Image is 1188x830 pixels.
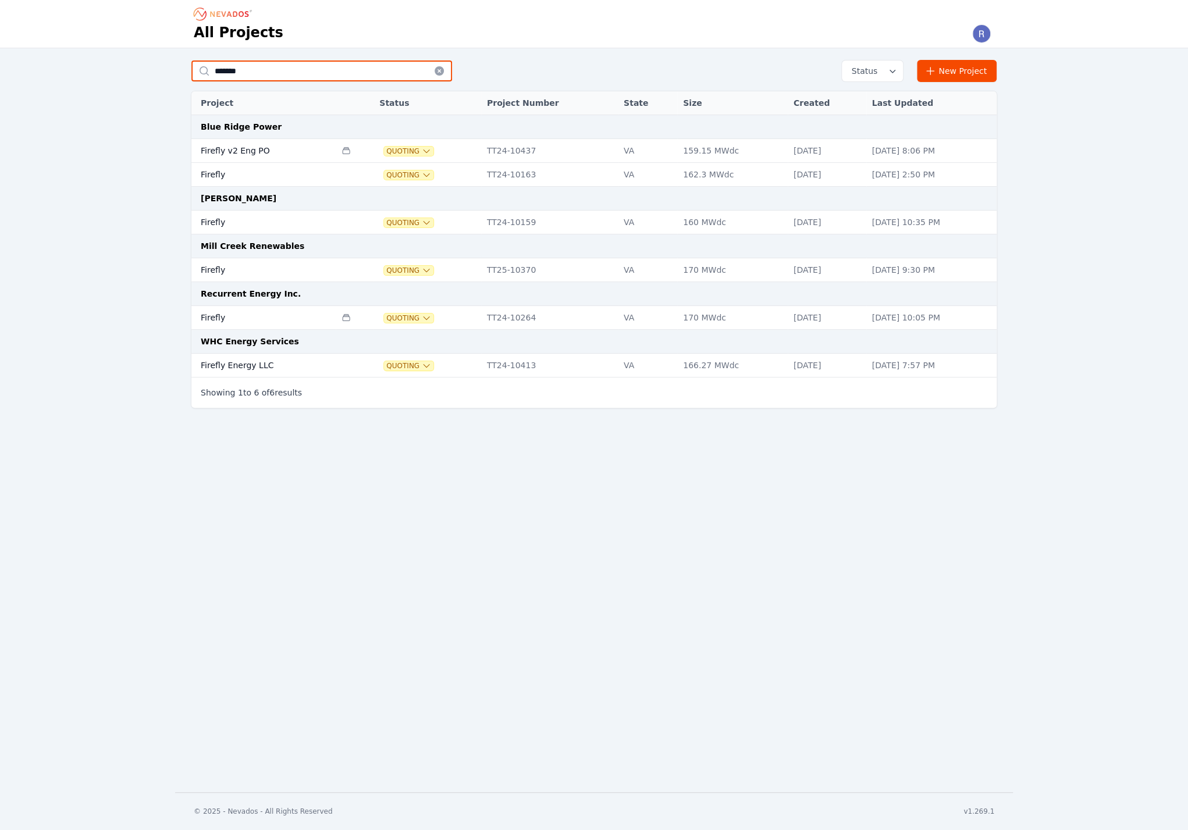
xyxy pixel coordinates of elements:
[384,361,433,371] button: Quoting
[677,91,788,115] th: Size
[618,139,677,163] td: VA
[191,163,997,187] tr: FireflyQuotingTT24-10163VA162.3 MWdc[DATE][DATE] 2:50 PM
[866,163,997,187] td: [DATE] 2:50 PM
[191,211,997,234] tr: FireflyQuotingTT24-10159VA160 MWdc[DATE][DATE] 10:35 PM
[866,354,997,377] td: [DATE] 7:57 PM
[191,258,997,282] tr: FireflyQuotingTT25-10370VA170 MWdc[DATE][DATE] 9:30 PM
[481,258,618,282] td: TT25-10370
[191,330,997,354] td: WHC Energy Services
[384,266,433,275] button: Quoting
[618,91,677,115] th: State
[677,139,788,163] td: 159.15 MWdc
[191,163,336,187] td: Firefly
[618,354,677,377] td: VA
[677,354,788,377] td: 166.27 MWdc
[191,258,336,282] td: Firefly
[269,388,275,397] span: 6
[194,5,255,23] nav: Breadcrumb
[788,211,866,234] td: [DATE]
[384,314,433,323] button: Quoting
[384,147,433,156] button: Quoting
[194,23,283,42] h1: All Projects
[191,139,336,163] td: Firefly v2 Eng PO
[191,354,336,377] td: Firefly Energy LLC
[191,91,336,115] th: Project
[963,807,994,816] div: v1.269.1
[481,354,618,377] td: TT24-10413
[238,388,243,397] span: 1
[374,91,481,115] th: Status
[191,115,997,139] td: Blue Ridge Power
[191,211,336,234] td: Firefly
[788,163,866,187] td: [DATE]
[191,187,997,211] td: [PERSON_NAME]
[788,91,866,115] th: Created
[191,282,997,306] td: Recurrent Energy Inc.
[917,60,997,82] a: New Project
[618,306,677,330] td: VA
[677,211,788,234] td: 160 MWdc
[677,258,788,282] td: 170 MWdc
[677,163,788,187] td: 162.3 MWdc
[481,163,618,187] td: TT24-10163
[191,306,336,330] td: Firefly
[481,139,618,163] td: TT24-10437
[254,388,259,397] span: 6
[842,60,903,81] button: Status
[481,306,618,330] td: TT24-10264
[866,258,997,282] td: [DATE] 9:30 PM
[194,807,333,816] div: © 2025 - Nevados - All Rights Reserved
[191,234,997,258] td: Mill Creek Renewables
[191,139,997,163] tr: Firefly v2 Eng POQuotingTT24-10437VA159.15 MWdc[DATE][DATE] 8:06 PM
[866,211,997,234] td: [DATE] 10:35 PM
[618,258,677,282] td: VA
[618,211,677,234] td: VA
[384,170,433,180] button: Quoting
[201,387,302,398] p: Showing to of results
[972,24,991,43] img: Riley Caron
[677,306,788,330] td: 170 MWdc
[191,306,997,330] tr: FireflyQuotingTT24-10264VA170 MWdc[DATE][DATE] 10:05 PM
[191,354,997,377] tr: Firefly Energy LLCQuotingTT24-10413VA166.27 MWdc[DATE][DATE] 7:57 PM
[481,91,618,115] th: Project Number
[481,211,618,234] td: TT24-10159
[788,354,866,377] td: [DATE]
[866,306,997,330] td: [DATE] 10:05 PM
[866,139,997,163] td: [DATE] 8:06 PM
[618,163,677,187] td: VA
[384,218,433,227] button: Quoting
[788,139,866,163] td: [DATE]
[788,306,866,330] td: [DATE]
[866,91,997,115] th: Last Updated
[846,65,877,77] span: Status
[788,258,866,282] td: [DATE]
